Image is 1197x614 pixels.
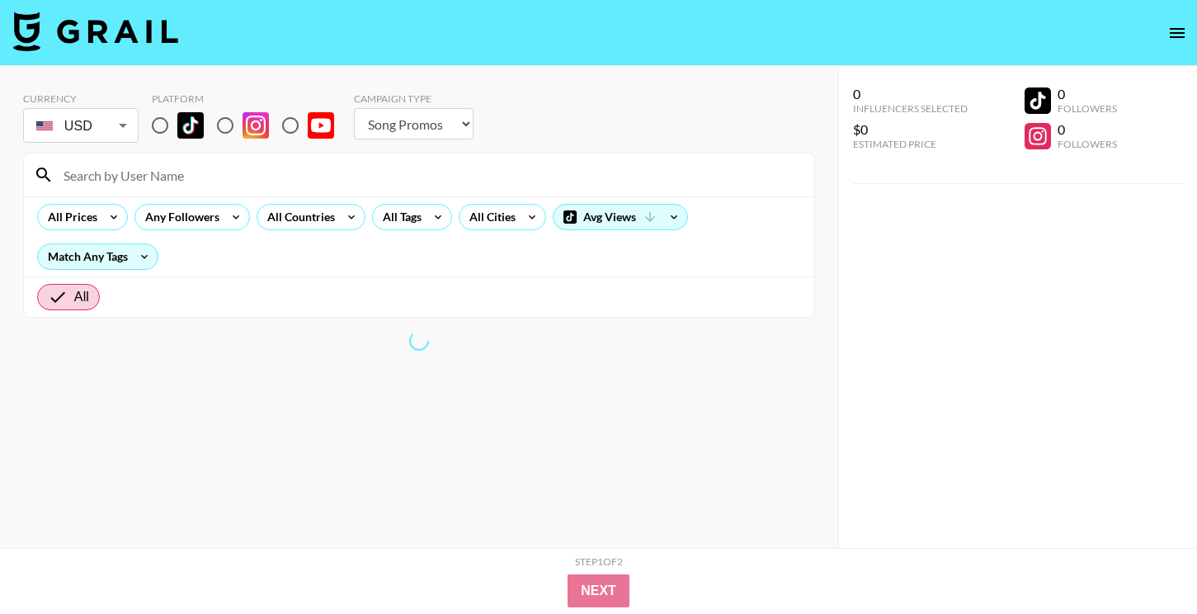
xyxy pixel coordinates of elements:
[135,205,223,229] div: Any Followers
[23,92,139,105] div: Currency
[74,287,89,307] span: All
[568,574,629,607] button: Next
[853,102,968,115] div: Influencers Selected
[1058,138,1117,150] div: Followers
[459,205,519,229] div: All Cities
[38,205,101,229] div: All Prices
[853,121,968,138] div: $0
[853,138,968,150] div: Estimated Price
[1161,17,1194,50] button: open drawer
[257,205,338,229] div: All Countries
[408,330,430,352] span: Refreshing lists, bookers, clients, countries, tags, cities, talent, talent...
[38,244,158,269] div: Match Any Tags
[1058,121,1117,138] div: 0
[13,12,178,51] img: Grail Talent
[177,112,204,139] img: TikTok
[1058,102,1117,115] div: Followers
[54,162,804,188] input: Search by User Name
[554,205,687,229] div: Avg Views
[354,92,474,105] div: Campaign Type
[853,86,968,102] div: 0
[243,112,269,139] img: Instagram
[575,555,623,568] div: Step 1 of 2
[373,205,425,229] div: All Tags
[152,92,347,105] div: Platform
[1058,86,1117,102] div: 0
[26,111,135,140] div: USD
[308,112,334,139] img: YouTube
